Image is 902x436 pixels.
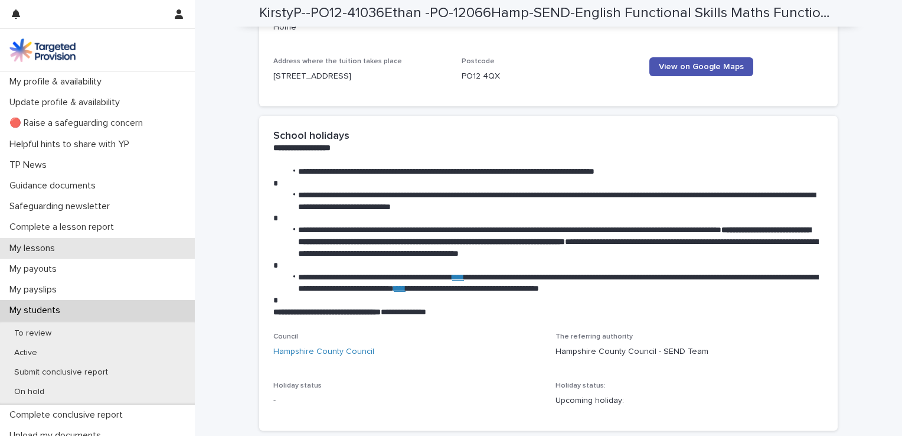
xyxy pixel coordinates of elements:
[555,395,823,407] p: Upcoming holiday:
[5,305,70,316] p: My students
[462,70,636,83] p: PO12 4QX
[5,367,117,378] p: Submit conclusive report
[5,263,66,275] p: My payouts
[5,180,105,191] p: Guidance documents
[273,58,402,65] span: Address where the tuition takes place
[5,222,123,233] p: Complete a lesson report
[5,348,47,358] p: Active
[273,130,349,143] h2: School holidays
[273,395,541,407] p: -
[555,382,606,389] span: Holiday status:
[659,63,744,71] span: View on Google Maps
[5,201,119,212] p: Safeguarding newsletter
[273,70,447,83] p: [STREET_ADDRESS]
[273,21,823,34] p: Home
[5,387,54,397] p: On hold
[5,76,111,87] p: My profile & availability
[259,5,833,22] h2: KirstyP--PO12-41036Ethan -PO-12066Hamp-SEND-English Functional Skills Maths Functional Skills-16359
[273,333,298,340] span: Council
[5,118,152,129] p: 🔴 Raise a safeguarding concern
[555,346,823,358] p: Hampshire County Council - SEND Team
[5,328,61,339] p: To review
[555,333,633,340] span: The referring authority
[5,139,139,150] p: Helpful hints to share with YP
[9,38,76,62] img: M5nRWzHhSzIhMunXDL62
[462,58,495,65] span: Postcode
[5,409,132,421] p: Complete conclusive report
[5,243,64,254] p: My lessons
[5,284,66,295] p: My payslips
[5,97,129,108] p: Update profile & availability
[5,160,56,171] p: TP News
[273,346,374,358] a: Hampshire County Council
[273,382,322,389] span: Holiday status
[649,57,753,76] a: View on Google Maps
